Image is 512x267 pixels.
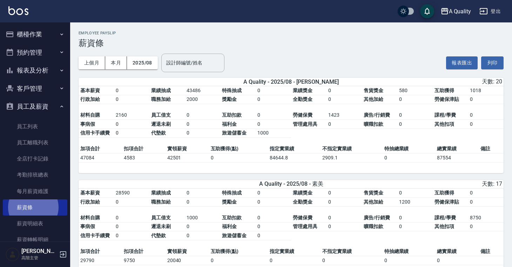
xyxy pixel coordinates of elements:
span: 管理處用具 [293,224,317,229]
td: 0 [209,256,268,265]
td: 加項合計 [79,144,122,153]
td: 特抽總業績 [383,247,435,256]
span: 信用卡手續費 [80,130,110,136]
span: 其他加給 [364,199,383,205]
td: 總實業績 [435,144,479,153]
td: 0 [383,256,435,265]
span: 旅遊儲蓄金 [222,233,247,238]
h3: 薪資條 [79,38,504,48]
span: 課程/學費 [434,215,456,220]
td: 實領薪資 [166,247,209,256]
span: 曠職扣款 [364,121,383,127]
td: 8750 [468,213,504,222]
td: 0 [185,222,220,231]
span: 業績抽成 [151,190,171,196]
span: A Quality - 2025/08 - 素美 [259,180,323,188]
td: 28590 [114,189,149,198]
td: 2160 [114,111,149,120]
span: 業績獎金 [293,190,312,196]
td: 43486 [185,86,220,95]
span: 業績抽成 [151,88,171,93]
td: 0 [114,95,149,104]
td: 0 [468,222,504,231]
td: 0 [185,231,220,240]
td: 0 [397,120,433,129]
span: 獎勵金 [222,96,237,102]
span: 基本薪資 [80,88,100,93]
span: A Quality - 2025/08 - [PERSON_NAME] [243,78,339,85]
td: 0 [468,111,504,120]
span: 事病假 [80,224,95,229]
td: 互助獲得(點) [209,247,268,256]
div: 天數: 17 [363,180,502,188]
td: 0 [114,120,149,129]
td: 0 [256,222,291,231]
span: 信用卡手續費 [80,233,110,238]
td: 0 [256,198,291,207]
span: 遲退未刷 [151,224,171,229]
span: 勞健保費 [293,112,312,118]
td: 0 [321,256,382,265]
td: 0 [326,198,362,207]
h2: Employee Payslip [79,31,504,35]
td: 不指定實業績 [321,247,382,256]
span: 職務加給 [151,199,171,205]
span: 全勤獎金 [293,199,312,205]
td: 特抽總業績 [383,144,435,153]
span: 福利金 [222,121,237,127]
a: 薪資明細表 [3,215,67,232]
span: 代墊款 [151,233,166,238]
span: 全勤獎金 [293,96,312,102]
td: 備註 [479,144,504,153]
button: 員工及薪資 [3,97,67,116]
td: 備註 [479,247,504,256]
td: 指定實業績 [268,144,321,153]
td: 0 [468,189,504,198]
table: a dense table [79,86,504,145]
td: 實領薪資 [166,144,209,153]
td: 0 [326,86,362,95]
td: 0 [326,120,362,129]
span: 曠職扣款 [364,224,383,229]
span: 材料自購 [80,112,100,118]
td: 47084 [79,153,122,163]
span: 代墊款 [151,130,166,136]
span: 業績獎金 [293,88,312,93]
td: 580 [397,86,433,95]
td: 1200 [397,198,433,207]
td: 0 [397,189,433,198]
td: 互助獲得(點) [209,144,268,153]
button: 預約管理 [3,43,67,62]
button: 櫃檯作業 [3,25,67,43]
span: 特殊抽成 [222,88,242,93]
td: 0 [256,213,291,222]
td: 4583 [122,153,166,163]
button: 列印 [481,56,504,69]
span: 特殊抽成 [222,190,242,196]
button: 2025/08 [127,56,158,69]
td: 0 [326,213,362,222]
td: 0 [397,213,433,222]
td: 不指定實業績 [321,144,382,153]
h5: [PERSON_NAME] [21,248,57,255]
div: 天數: 20 [363,78,502,85]
span: 互助扣款 [222,215,242,220]
td: 0 [468,120,504,129]
td: 0 [185,189,220,198]
span: 其他扣項 [434,224,454,229]
td: 1000 [256,129,291,138]
td: 加項合計 [79,247,122,256]
span: 售貨獎金 [364,88,383,93]
button: 登出 [477,5,504,18]
td: 0 [114,213,149,222]
td: 87554 [435,153,479,163]
button: 客戶管理 [3,80,67,98]
span: 其他扣項 [434,121,454,127]
td: 0 [256,86,291,95]
td: 0 [185,129,220,138]
td: 0 [256,231,291,240]
span: 行政加給 [80,96,100,102]
span: 遲退未刷 [151,121,171,127]
span: 事病假 [80,121,95,127]
td: 總實業績 [435,247,479,256]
